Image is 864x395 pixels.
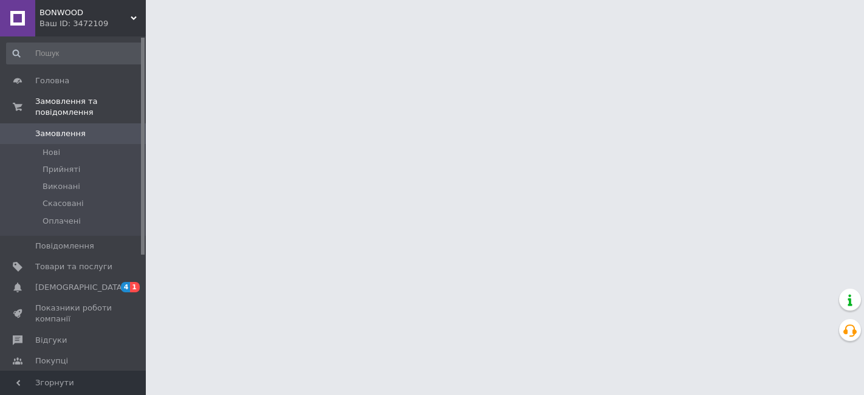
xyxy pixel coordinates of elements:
span: Прийняті [43,164,80,175]
span: Відгуки [35,335,67,346]
span: [DEMOGRAPHIC_DATA] [35,282,125,293]
span: Головна [35,75,69,86]
span: Повідомлення [35,241,94,252]
span: 4 [121,282,131,292]
span: Товари та послуги [35,261,112,272]
span: Замовлення [35,128,86,139]
div: Ваш ID: 3472109 [39,18,146,29]
span: Скасовані [43,198,84,209]
span: 1 [130,282,140,292]
span: Оплачені [43,216,81,227]
span: Покупці [35,355,68,366]
input: Пошук [6,43,143,64]
span: Замовлення та повідомлення [35,96,146,118]
span: Показники роботи компанії [35,303,112,325]
span: Виконані [43,181,80,192]
span: Нові [43,147,60,158]
span: BONWOOD [39,7,131,18]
